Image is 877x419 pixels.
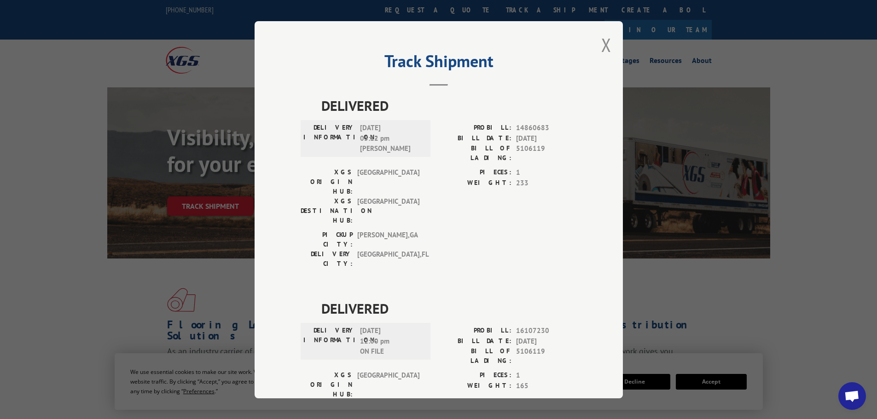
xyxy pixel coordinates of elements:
[357,370,419,399] span: [GEOGRAPHIC_DATA]
[303,326,355,357] label: DELIVERY INFORMATION:
[439,346,511,366] label: BILL OF LADING:
[357,249,419,269] span: [GEOGRAPHIC_DATA] , FL
[303,123,355,154] label: DELIVERY INFORMATION:
[357,230,419,249] span: [PERSON_NAME] , GA
[439,133,511,143] label: BILL DATE:
[439,380,511,391] label: WEIGHT:
[360,123,422,154] span: [DATE] 05:12 pm [PERSON_NAME]
[360,326,422,357] span: [DATE] 12:00 pm ON FILE
[321,298,577,319] span: DELIVERED
[357,196,419,225] span: [GEOGRAPHIC_DATA]
[301,55,577,72] h2: Track Shipment
[516,143,577,163] span: 5106119
[838,382,866,410] a: Open chat
[357,167,419,196] span: [GEOGRAPHIC_DATA]
[301,196,353,225] label: XGS DESTINATION HUB:
[439,178,511,188] label: WEIGHT:
[516,336,577,346] span: [DATE]
[516,370,577,381] span: 1
[516,167,577,178] span: 1
[439,123,511,133] label: PROBILL:
[516,133,577,143] span: [DATE]
[516,380,577,391] span: 165
[439,167,511,178] label: PIECES:
[439,143,511,163] label: BILL OF LADING:
[516,346,577,366] span: 5106119
[301,230,353,249] label: PICKUP CITY:
[439,370,511,381] label: PIECES:
[516,178,577,188] span: 233
[516,123,577,133] span: 14860683
[321,95,577,116] span: DELIVERED
[439,336,511,346] label: BILL DATE:
[301,370,353,399] label: XGS ORIGIN HUB:
[516,326,577,336] span: 16107230
[601,33,611,57] button: Close modal
[439,326,511,336] label: PROBILL:
[301,249,353,269] label: DELIVERY CITY:
[301,167,353,196] label: XGS ORIGIN HUB:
